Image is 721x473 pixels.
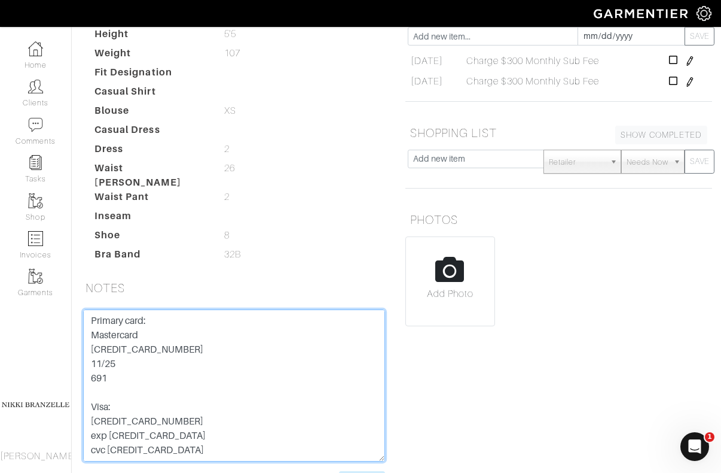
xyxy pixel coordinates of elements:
span: 2 [224,142,230,156]
dt: Bra Band [85,247,215,266]
dt: Shoe [85,228,215,247]
input: Add new item... [408,27,578,46]
img: orders-icon-0abe47150d42831381b5fb84f609e132dff9fe21cb692f30cb5eec754e2cba89.png [28,231,43,246]
img: reminder-icon-8004d30b9f0a5d33ae49ab947aed9ed385cf756f9e5892f1edd6e32f2345188e.png [28,155,43,170]
span: Charge $300 Monthly Sub Fee [466,74,599,89]
dt: Blouse [85,104,215,123]
span: [DATE] [411,54,443,68]
span: Charge $300 Monthly Sub Fee [466,54,599,68]
dt: Casual Dress [85,123,215,142]
input: Add new item [408,150,544,168]
span: Needs Now [627,150,668,174]
dt: Weight [85,46,215,65]
span: 26 [224,161,235,175]
dt: Inseam [85,209,215,228]
textarea: Primary card: Mastercard [CREDIT_CARD_NUMBER] 11/25 691 Visa: [CREDIT_CARD_NUMBER] exp [CREDIT_CA... [83,310,385,462]
img: pen-cf24a1663064a2ec1b9c1bd2387e9de7a2fa800b781884d57f21acf72779bad2.png [685,56,695,66]
img: garmentier-logo-header-white-b43fb05a5012e4ada735d5af1a66efaba907eab6374d6393d1fbf88cb4ef424d.png [588,3,696,24]
h5: PHOTOS [405,208,712,232]
button: SAVE [685,27,714,46]
dt: Dress [85,142,215,161]
span: XS [224,104,236,118]
span: Retailer [549,150,605,174]
iframe: Intercom live chat [680,432,709,461]
h5: NOTES [81,276,387,300]
img: gear-icon-white-bd11855cb880d31180b6d7d6211b90ccbf57a29d726f0c71d8c61bd08dd39cc2.png [696,6,711,21]
img: pen-cf24a1663064a2ec1b9c1bd2387e9de7a2fa800b781884d57f21acf72779bad2.png [685,77,695,87]
img: garments-icon-b7da505a4dc4fd61783c78ac3ca0ef83fa9d6f193b1c9dc38574b1d14d53ca28.png [28,269,43,284]
button: SAVE [685,150,714,174]
dt: Height [85,27,215,46]
span: 2 [224,190,230,204]
dt: Waist Pant [85,190,215,209]
dt: Casual Shirt [85,84,215,104]
img: clients-icon-6bae9207a08558b7cb47a8932f037763ab4055f8c8b6bfacd5dc20c3e0201464.png [28,79,43,94]
img: comment-icon-a0a6a9ef722e966f86d9cbdc48e553b5cf19dbc54f86b18d962a5391bc8f6eb6.png [28,117,43,132]
span: [DATE] [411,74,443,89]
dt: Waist [PERSON_NAME] [85,161,215,190]
span: 5'5 [224,27,236,41]
a: SHOW COMPLETED [615,126,707,144]
img: garments-icon-b7da505a4dc4fd61783c78ac3ca0ef83fa9d6f193b1c9dc38574b1d14d53ca28.png [28,193,43,208]
span: 107 [224,46,240,60]
dt: Fit Designation [85,65,215,84]
span: 8 [224,228,230,242]
span: 1 [705,432,714,442]
h5: SHOPPING LIST [405,121,712,145]
img: dashboard-icon-dbcd8f5a0b271acd01030246c82b418ddd0df26cd7fceb0bd07c9910d44c42f6.png [28,41,43,56]
span: 32B [224,247,241,262]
